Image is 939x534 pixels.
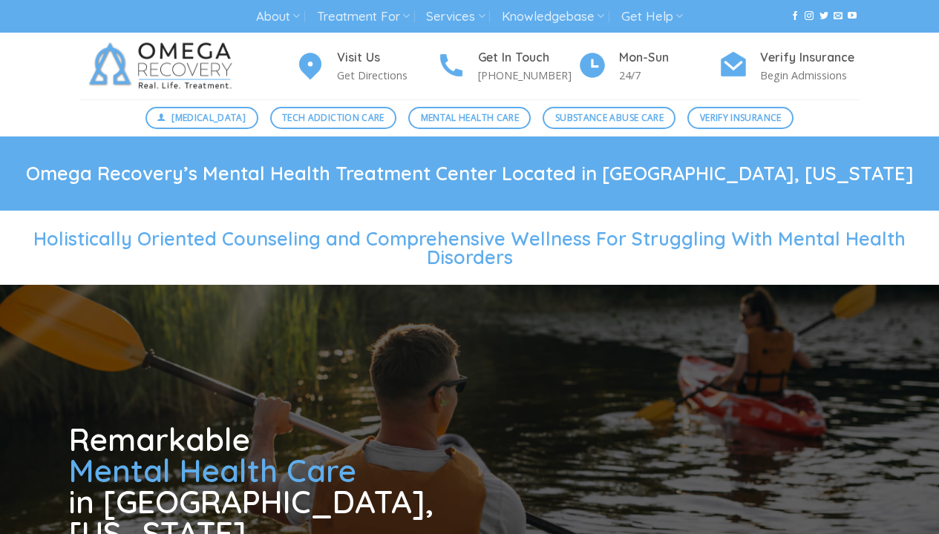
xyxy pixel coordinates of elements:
a: [MEDICAL_DATA] [145,107,258,129]
a: Treatment For [317,3,410,30]
span: Mental Health Care [69,451,356,490]
a: Mental Health Care [408,107,531,129]
span: Verify Insurance [700,111,782,125]
a: Verify Insurance Begin Admissions [719,48,860,85]
span: [MEDICAL_DATA] [171,111,246,125]
span: Tech Addiction Care [282,111,385,125]
p: Begin Admissions [760,67,860,84]
a: Verify Insurance [687,107,794,129]
a: Get Help [621,3,683,30]
span: Mental Health Care [421,111,519,125]
h4: Mon-Sun [619,48,719,67]
p: 24/7 [619,67,719,84]
p: [PHONE_NUMBER] [478,67,578,84]
span: Holistically Oriented Counseling and Comprehensive Wellness For Struggling With Mental Health Dis... [33,227,906,268]
a: Services [426,3,485,30]
p: Get Directions [337,67,436,84]
h4: Get In Touch [478,48,578,67]
a: Follow on Facebook [791,11,799,22]
span: Substance Abuse Care [555,111,664,125]
a: Follow on YouTube [848,11,857,22]
img: Omega Recovery [80,33,247,99]
a: Tech Addiction Care [270,107,397,129]
a: About [256,3,300,30]
a: Visit Us Get Directions [295,48,436,85]
a: Substance Abuse Care [543,107,675,129]
a: Get In Touch [PHONE_NUMBER] [436,48,578,85]
a: Send us an email [834,11,843,22]
a: Follow on Instagram [805,11,814,22]
h4: Visit Us [337,48,436,67]
a: Follow on Twitter [819,11,828,22]
a: Knowledgebase [502,3,604,30]
h4: Verify Insurance [760,48,860,67]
